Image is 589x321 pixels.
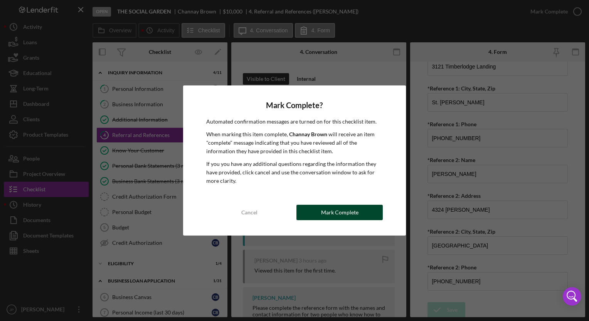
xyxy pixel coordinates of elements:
button: Cancel [206,205,293,220]
p: If you you have any additional questions regarding the information they have provided, click canc... [206,160,383,186]
p: When marking this item complete, will receive an item "complete" message indicating that you have... [206,130,383,156]
div: Cancel [241,205,257,220]
b: Channay Brown [289,131,327,137]
button: Mark Complete [296,205,383,220]
div: Mark Complete [321,205,358,220]
h4: Mark Complete? [206,101,383,110]
div: Open Intercom Messenger [563,287,581,306]
p: Automated confirmation messages are turned on for this checklist item. [206,117,383,126]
